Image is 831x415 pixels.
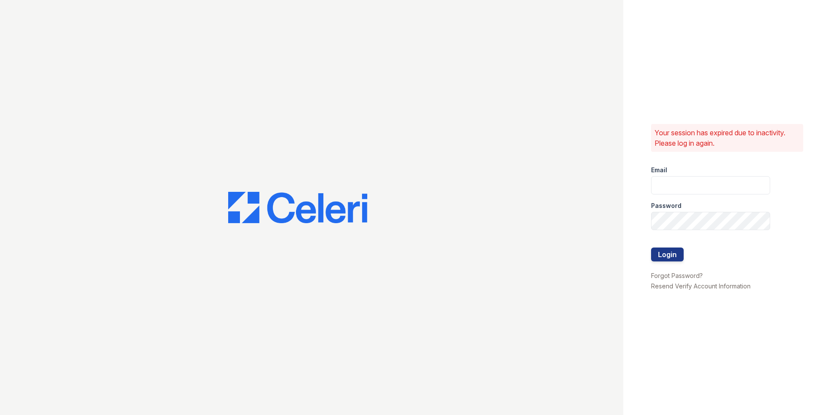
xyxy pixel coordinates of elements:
[651,272,703,279] a: Forgot Password?
[228,192,367,223] img: CE_Logo_Blue-a8612792a0a2168367f1c8372b55b34899dd931a85d93a1a3d3e32e68fde9ad4.png
[655,127,800,148] p: Your session has expired due to inactivity. Please log in again.
[651,166,667,174] label: Email
[651,201,681,210] label: Password
[651,248,684,261] button: Login
[651,282,751,290] a: Resend Verify Account Information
